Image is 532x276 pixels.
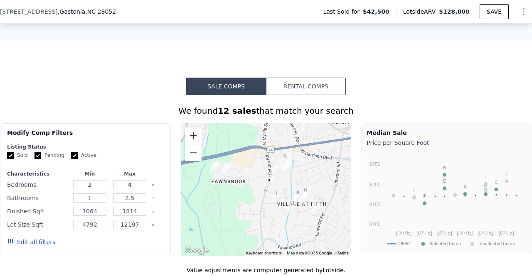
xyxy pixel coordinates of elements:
[261,173,277,193] div: 601 Elderwood Ct
[34,152,41,159] input: Pending
[416,230,432,236] text: [DATE]
[151,210,155,213] button: Clear
[183,245,210,256] img: Google
[277,149,293,169] div: 322 S Vine St
[495,180,498,185] text: C
[369,161,381,167] text: $250
[58,7,116,16] span: , Gastonia
[413,188,416,193] text: K
[7,205,68,217] div: Finished Sqft
[369,202,381,208] text: $150
[185,127,202,144] button: Zoom in
[296,187,312,208] div: 1555 Peabody Ct
[186,78,266,95] button: Sale Comps
[246,250,282,256] button: Keyboard shortcuts
[485,180,487,185] text: L
[71,152,96,159] label: Active
[111,171,148,177] div: Max
[7,238,55,246] button: Edit all filters
[485,174,487,179] text: I
[396,230,412,236] text: [DATE]
[298,183,313,204] div: 724 Sherman St
[183,245,210,256] a: Open this area in Google Maps (opens a new window)
[278,154,294,174] div: 2020 Parkdale Ave
[367,129,527,137] div: Median Sale
[34,152,64,159] label: Pending
[478,230,493,236] text: [DATE]
[515,3,532,20] button: Show Options
[7,192,68,204] div: Bathrooms
[7,219,68,230] div: Lot Size Sqft
[367,149,525,252] svg: A chart.
[291,185,306,206] div: 1543 Logan Patrick Ct
[207,157,222,178] div: 2766 Stagbuck Dr
[7,129,164,144] div: Modify Comp Filters
[439,8,470,15] span: $128,000
[337,251,349,255] a: Terms (opens in new tab)
[436,230,452,236] text: [DATE]
[268,186,284,207] div: 2136 W 6th Ave
[151,197,155,200] button: Clear
[429,241,461,247] text: Selected Comp
[185,144,202,161] button: Zoom out
[7,152,14,159] input: Sold
[280,156,296,176] div: 2015 Parkdale Ave
[151,223,155,227] button: Clear
[480,4,509,19] button: SAVE
[369,182,381,188] text: $200
[424,193,426,198] text: F
[266,78,346,95] button: Rental Comps
[323,7,363,16] span: Last Sold for
[268,159,284,179] div: 2139 Parkdale Ave
[505,171,509,176] text: G
[285,196,300,217] div: 916 Sherman St
[484,184,488,189] text: D
[398,241,411,247] text: 28052
[369,222,381,227] text: $100
[309,197,325,218] div: 1213 Salvadore Ct
[7,152,28,159] label: Sold
[499,230,515,236] text: [DATE]
[287,251,332,255] span: Map data ©2025 Google
[71,152,78,159] input: Active
[453,185,457,190] text: H
[151,183,155,187] button: Clear
[367,137,527,149] div: Price per Square Foot
[478,241,515,247] text: Unselected Comp
[392,186,395,191] text: J
[464,184,467,189] text: A
[85,8,116,15] span: , NC 28052
[7,144,164,150] div: Listing Status
[443,178,446,183] text: E
[218,106,256,116] strong: 12 sales
[457,230,473,236] text: [DATE]
[443,165,446,170] text: B
[403,7,439,16] span: Lotside ARV
[363,7,389,16] span: $42,500
[71,171,108,177] div: Min
[218,159,234,179] div: 2706 Stagbuck Dr
[7,179,68,191] div: Bedrooms
[7,171,68,177] div: Characteristics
